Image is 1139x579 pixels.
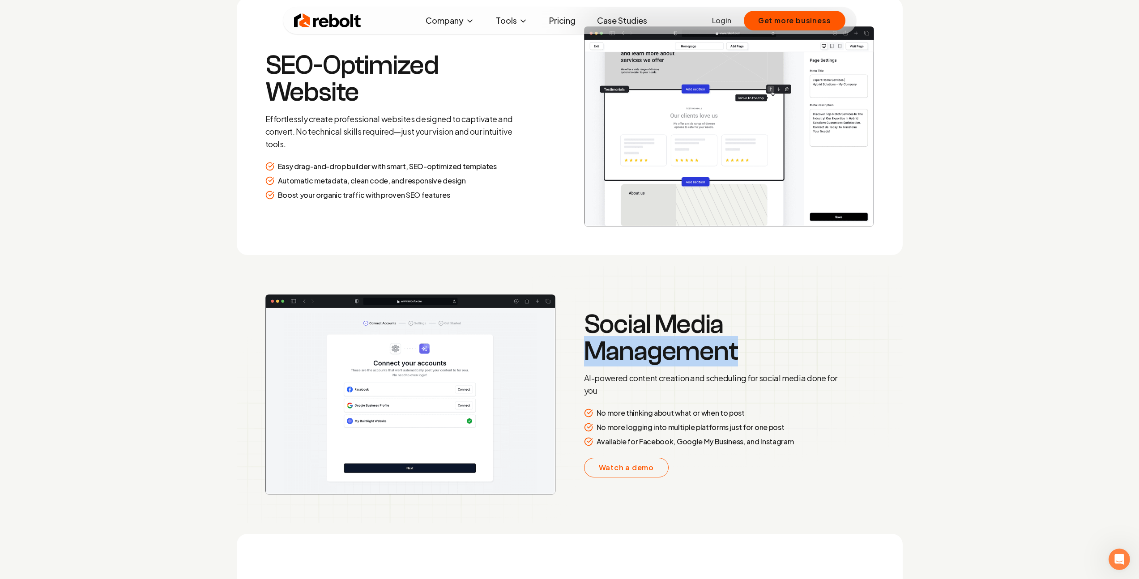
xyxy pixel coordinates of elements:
[542,12,583,30] a: Pricing
[597,422,785,433] p: No more logging into multiple platforms just for one post
[597,436,794,447] p: Available for Facebook, Google My Business, and Instagram
[489,12,535,30] button: Tools
[584,26,874,226] img: How it works
[278,161,497,172] p: Easy drag-and-drop builder with smart, SEO-optimized templates
[590,12,654,30] a: Case Studies
[265,113,523,150] p: Effortlessly create professional websites designed to captivate and convert. No technical skills ...
[418,12,482,30] button: Company
[294,12,361,30] img: Rebolt Logo
[597,408,745,418] p: No more thinking about what or when to post
[584,458,669,477] a: Watch a demo
[584,311,842,365] h3: Social Media Management
[1109,549,1130,570] iframe: Intercom live chat
[712,15,731,26] a: Login
[265,52,523,106] h3: SEO-Optimized Website
[278,190,450,200] p: Boost your organic traffic with proven SEO features
[744,11,845,30] button: Get more business
[237,266,903,523] img: Product
[584,372,842,397] p: AI-powered content creation and scheduling for social media done for you
[265,294,555,494] img: Website Preview
[278,175,466,186] p: Automatic metadata, clean code, and responsive design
